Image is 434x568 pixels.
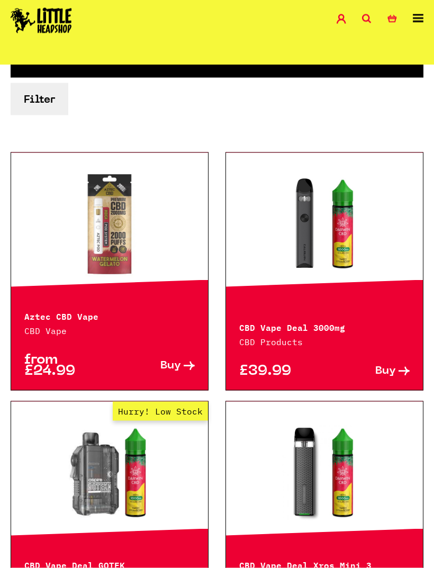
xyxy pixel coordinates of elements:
[113,402,208,421] span: Hurry! Low Stock
[24,324,195,337] p: CBD Vape
[24,309,195,322] p: Aztec CBD Vape
[11,83,68,115] button: Filter
[239,320,410,333] p: CBD Vape Deal 3000mg
[239,336,410,348] p: CBD Products
[160,360,181,372] span: Buy
[239,366,324,377] p: £39.99
[110,355,195,377] a: Buy
[24,355,110,377] p: from £24.99
[324,366,410,377] a: Buy
[11,8,72,33] img: Little Head Shop Logo
[375,366,396,377] span: Buy
[11,420,208,526] a: Hurry! Low Stock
